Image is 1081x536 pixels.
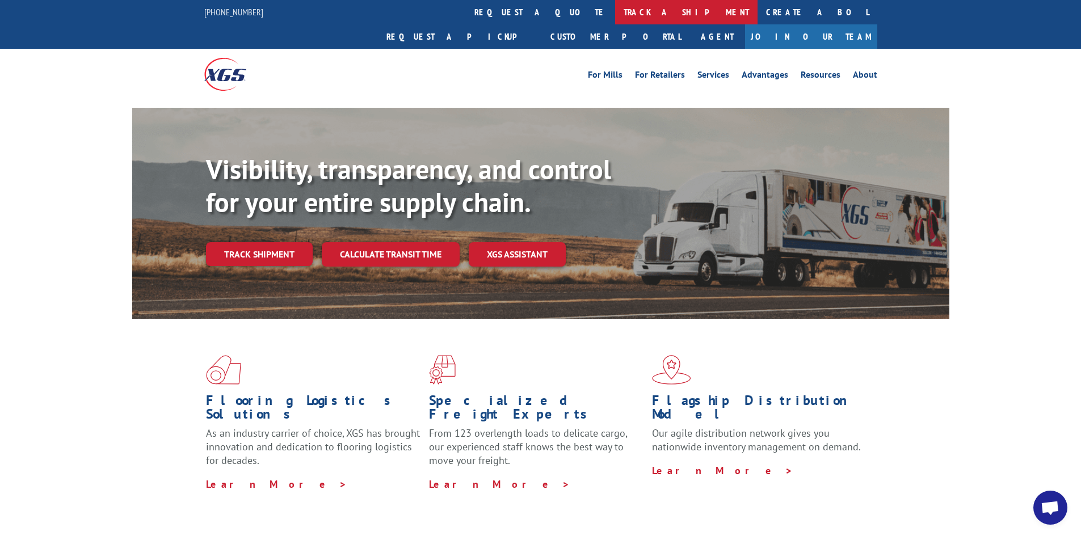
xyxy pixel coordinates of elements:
[635,70,685,83] a: For Retailers
[689,24,745,49] a: Agent
[429,355,456,385] img: xgs-icon-focused-on-flooring-red
[697,70,729,83] a: Services
[652,394,867,427] h1: Flagship Distribution Model
[1033,491,1067,525] div: Open chat
[204,6,263,18] a: [PHONE_NUMBER]
[652,427,861,453] span: Our agile distribution network gives you nationwide inventory management on demand.
[206,151,611,220] b: Visibility, transparency, and control for your entire supply chain.
[469,242,566,267] a: XGS ASSISTANT
[429,478,570,491] a: Learn More >
[542,24,689,49] a: Customer Portal
[742,70,788,83] a: Advantages
[429,394,643,427] h1: Specialized Freight Experts
[853,70,877,83] a: About
[652,355,691,385] img: xgs-icon-flagship-distribution-model-red
[206,355,241,385] img: xgs-icon-total-supply-chain-intelligence-red
[322,242,460,267] a: Calculate transit time
[206,242,313,266] a: Track shipment
[206,394,420,427] h1: Flooring Logistics Solutions
[206,478,347,491] a: Learn More >
[429,427,643,477] p: From 123 overlength loads to delicate cargo, our experienced staff knows the best way to move you...
[801,70,840,83] a: Resources
[378,24,542,49] a: Request a pickup
[206,427,420,467] span: As an industry carrier of choice, XGS has brought innovation and dedication to flooring logistics...
[652,464,793,477] a: Learn More >
[745,24,877,49] a: Join Our Team
[588,70,622,83] a: For Mills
